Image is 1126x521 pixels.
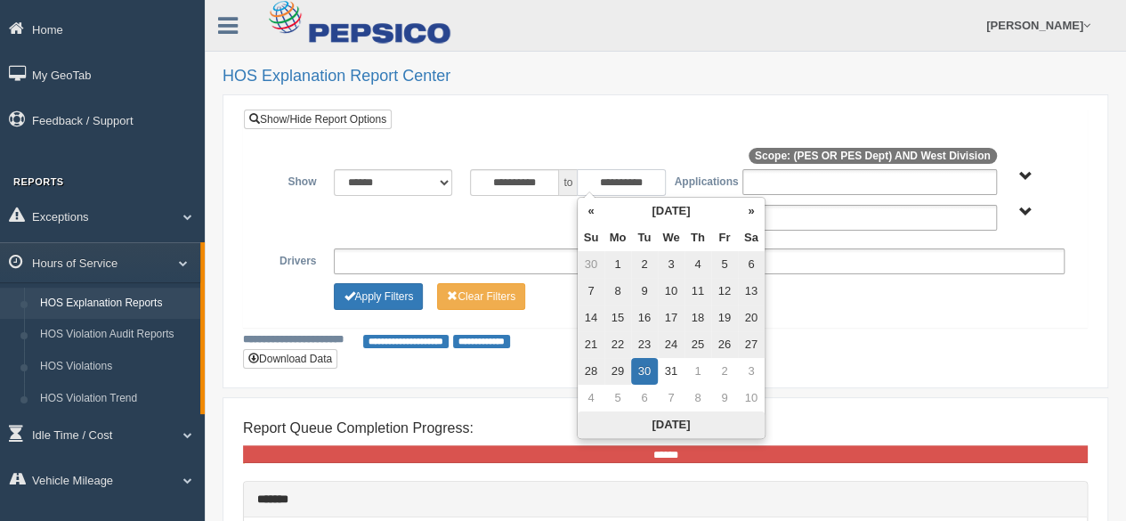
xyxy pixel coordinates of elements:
[658,224,685,251] th: We
[604,358,631,385] td: 29
[658,251,685,278] td: 3
[738,331,765,358] td: 27
[578,358,604,385] td: 28
[578,251,604,278] td: 30
[559,169,577,196] span: to
[223,68,1108,85] h2: HOS Explanation Report Center
[437,283,525,310] button: Change Filter Options
[665,169,733,191] label: Applications
[711,385,738,411] td: 9
[658,278,685,305] td: 10
[257,248,325,270] label: Drivers
[749,148,997,164] span: Scope: (PES OR PES Dept) AND West Division
[244,110,392,129] a: Show/Hide Report Options
[711,305,738,331] td: 19
[738,251,765,278] td: 6
[685,305,711,331] td: 18
[631,251,658,278] td: 2
[658,331,685,358] td: 24
[578,385,604,411] td: 4
[578,224,604,251] th: Su
[738,198,765,224] th: »
[631,278,658,305] td: 9
[243,420,1088,436] h4: Report Queue Completion Progress:
[711,331,738,358] td: 26
[631,358,658,385] td: 30
[334,283,423,310] button: Change Filter Options
[685,358,711,385] td: 1
[32,288,200,320] a: HOS Explanation Reports
[32,351,200,383] a: HOS Violations
[631,224,658,251] th: Tu
[658,385,685,411] td: 7
[32,319,200,351] a: HOS Violation Audit Reports
[604,198,738,224] th: [DATE]
[604,278,631,305] td: 8
[578,305,604,331] td: 14
[32,383,200,415] a: HOS Violation Trend
[738,224,765,251] th: Sa
[738,385,765,411] td: 10
[604,224,631,251] th: Mo
[658,358,685,385] td: 31
[604,251,631,278] td: 1
[711,278,738,305] td: 12
[738,358,765,385] td: 3
[631,305,658,331] td: 16
[604,385,631,411] td: 5
[578,198,604,224] th: «
[711,358,738,385] td: 2
[685,385,711,411] td: 8
[658,305,685,331] td: 17
[257,169,325,191] label: Show
[578,331,604,358] td: 21
[685,251,711,278] td: 4
[631,385,658,411] td: 6
[711,251,738,278] td: 5
[685,331,711,358] td: 25
[711,224,738,251] th: Fr
[578,411,765,438] th: [DATE]
[685,224,711,251] th: Th
[604,305,631,331] td: 15
[685,278,711,305] td: 11
[243,349,337,369] button: Download Data
[631,331,658,358] td: 23
[578,278,604,305] td: 7
[738,278,765,305] td: 13
[738,305,765,331] td: 20
[604,331,631,358] td: 22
